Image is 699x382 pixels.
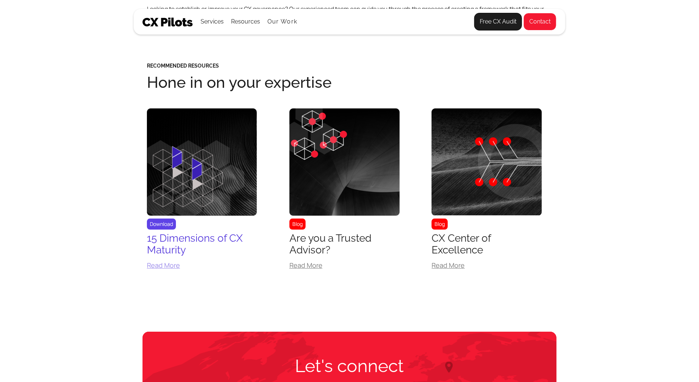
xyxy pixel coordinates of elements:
[432,262,542,269] div: Read More
[523,13,556,30] a: Contact
[432,108,542,274] a: BlogCX Center of ExcellenceRead More
[432,219,448,230] div: Blog
[147,233,257,256] div: 15 Dimensions of CX Maturity
[201,9,224,34] div: Services
[147,63,552,68] h5: Recommended Resources
[201,17,224,27] div: Services
[289,233,400,256] div: Are you a Trusted Advisor?
[231,9,260,34] div: Resources
[289,219,306,230] div: Blog
[289,262,400,269] div: Read More
[147,4,552,22] p: Looking to establish or improve your CX governance? Our experienced team can guide you through th...
[289,108,400,274] a: BlogAre you a Trusted Advisor?Read More
[432,233,542,256] div: CX Center of Excellence
[147,219,176,230] div: Download
[147,262,257,269] div: Read More
[147,108,257,274] a: Download15 Dimensions of CX MaturityRead More
[256,356,443,376] h2: Let's connect
[474,13,522,30] a: Free CX Audit
[267,18,297,25] a: Our Work
[231,17,260,27] div: Resources
[147,74,552,91] h2: Hone in on your expertise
